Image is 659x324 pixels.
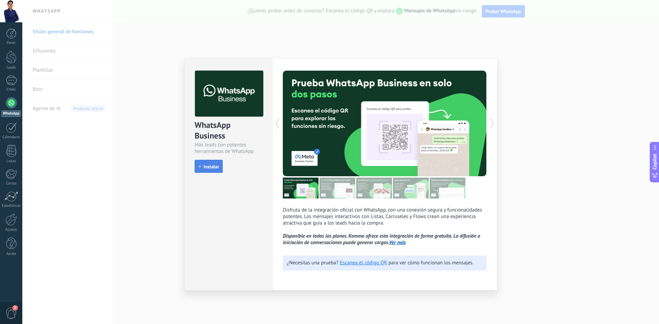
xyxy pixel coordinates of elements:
span: 2 [12,305,18,311]
button: Instalar [195,160,223,173]
span: Copilot [651,154,658,169]
div: Estadísticas [1,204,21,208]
a: Escanea el código QR [340,260,387,266]
i: Disponible en todos los planes. Kommo ofrece esta integración de forma gratuita. La difusión o in... [283,233,480,246]
img: tour_image_cc377002d0016b7ebaeb4dbe65cb2175.png [430,178,465,199]
div: Correo [1,181,21,186]
img: tour_image_62c9952fc9cf984da8d1d2aa2c453724.png [393,178,429,199]
div: Panel [1,41,21,45]
div: Calendario [1,135,21,140]
div: Leads [1,65,21,70]
img: tour_image_7a4924cebc22ed9e3259523e50fe4fd6.png [283,178,319,199]
div: WhatsApp Business [195,120,262,142]
img: logo_main.png [195,71,263,117]
div: WhatsApp [1,110,21,117]
a: Ver más [389,239,406,246]
div: Más leads con potentes herramientas de WhatsApp [195,142,262,155]
div: Ajustes [1,228,21,232]
p: Disfruta de la integración oficial con WhatsApp, con una conexión segura y funcionalidades potent... [283,207,487,246]
div: Chats [1,87,21,92]
span: Instalar [204,164,219,169]
span: para ver cómo funcionan los mensajes. [389,260,474,266]
div: Ayuda [1,252,21,256]
div: Listas [1,159,21,164]
span: ¿Necesitas una prueba? [287,260,338,266]
img: tour_image_1009fe39f4f058b759f0df5a2b7f6f06.png [356,178,392,199]
img: tour_image_cc27419dad425b0ae96c2716632553fa.png [320,178,355,199]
